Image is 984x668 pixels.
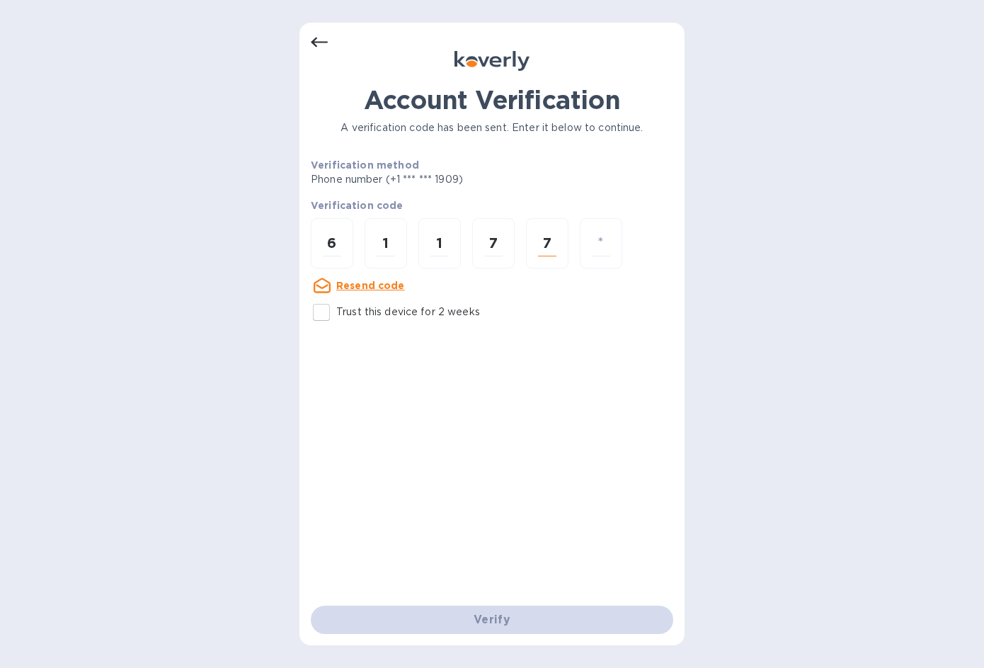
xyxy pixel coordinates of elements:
[311,159,419,171] b: Verification method
[311,198,673,213] p: Verification code
[311,120,673,135] p: A verification code has been sent. Enter it below to continue.
[336,280,405,291] u: Resend code
[311,172,571,187] p: Phone number (+1 *** *** 1909)
[336,305,480,319] p: Trust this device for 2 weeks
[311,85,673,115] h1: Account Verification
